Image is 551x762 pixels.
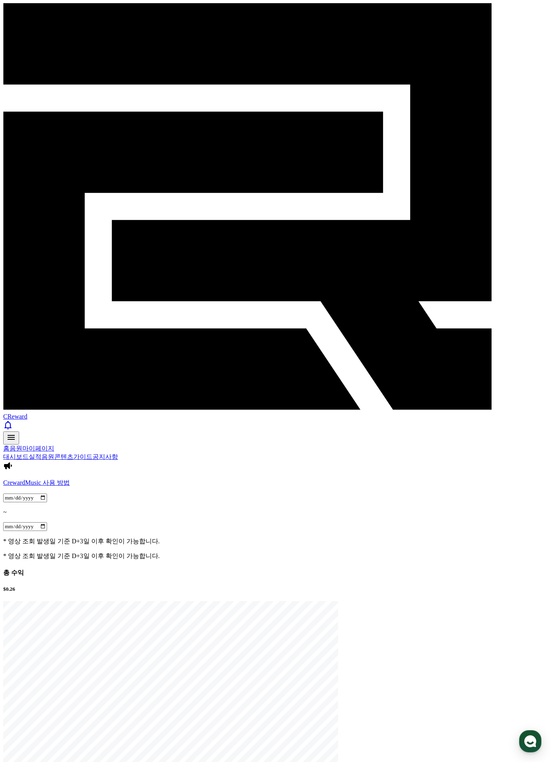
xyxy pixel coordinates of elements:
[3,537,548,546] p: * 영상 조회 발생일 기준 D+3일 이후 확인이 가능합니다.
[92,453,118,460] a: 공지사항
[41,453,54,460] a: 음원
[73,453,92,460] a: 가이드
[3,445,10,452] a: 홈
[3,479,548,487] a: CrewardMusic 사용 방법
[3,453,29,460] a: 대시보드
[10,445,22,452] a: 음원
[22,445,54,452] a: 마이페이지
[3,569,548,577] h4: 총 수익
[3,509,548,516] p: ~
[3,586,548,592] h5: $0.26
[54,453,73,460] a: 콘텐츠
[29,453,41,460] a: 실적
[3,413,27,420] span: CReward
[3,406,548,420] a: CReward
[3,552,548,560] p: * 영상 조회 발생일 기준 D+3일 이후 확인이 가능합니다.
